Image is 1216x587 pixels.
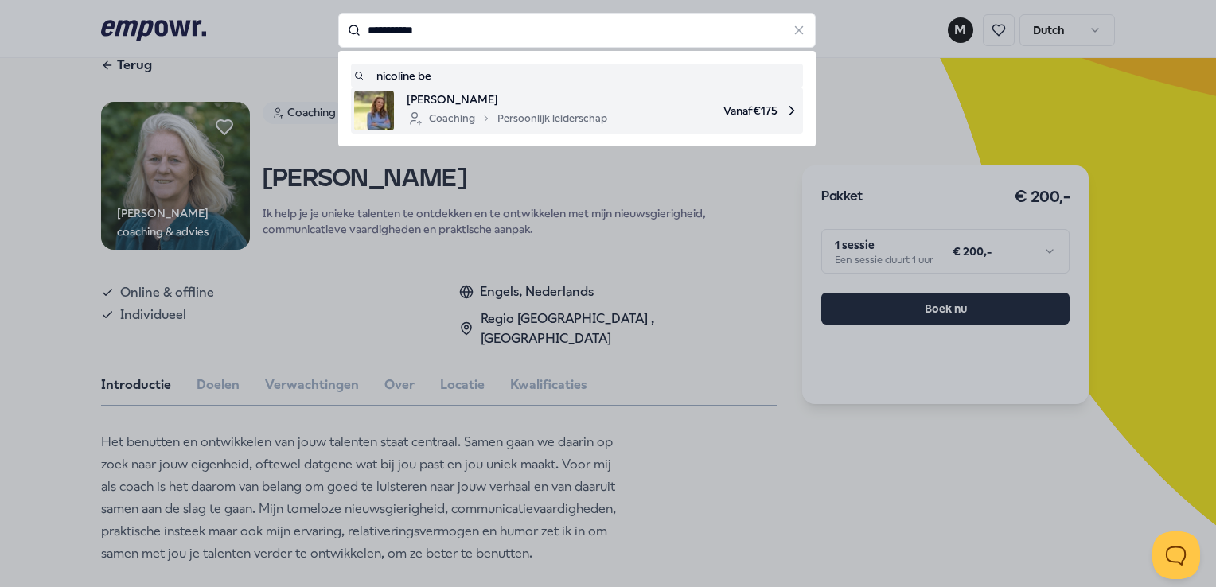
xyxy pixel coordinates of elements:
[338,13,816,48] input: Search for products, categories or subcategories
[407,109,607,128] div: Coaching Persoonlijk leiderschap
[354,91,394,130] img: product image
[407,91,607,108] span: [PERSON_NAME]
[620,91,800,130] span: Vanaf € 175
[354,67,800,84] a: nicoline be
[1152,531,1200,579] iframe: Help Scout Beacon - Open
[354,91,800,130] a: product image[PERSON_NAME]CoachingPersoonlijk leiderschapVanaf€175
